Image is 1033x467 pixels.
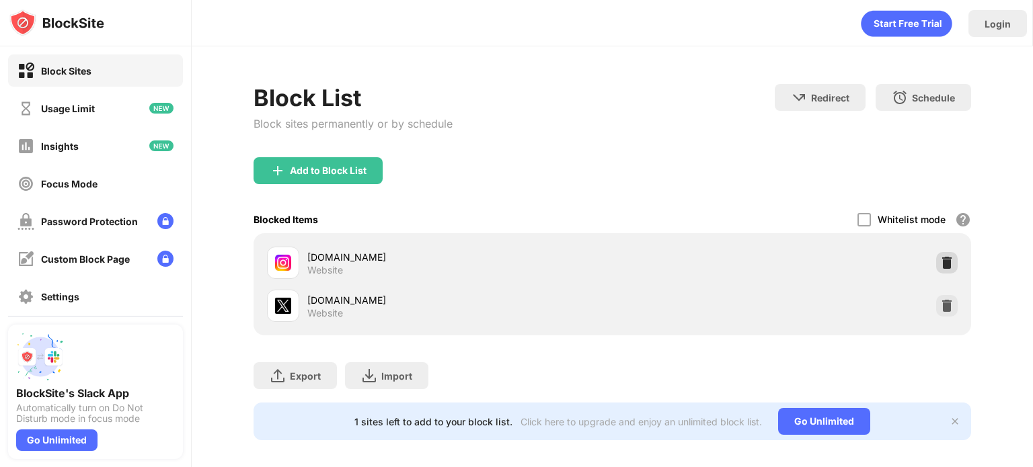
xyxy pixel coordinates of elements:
[307,264,343,276] div: Website
[381,370,412,382] div: Import
[157,251,174,267] img: lock-menu.svg
[41,216,138,227] div: Password Protection
[41,291,79,302] div: Settings
[778,408,870,435] div: Go Unlimited
[912,92,955,103] div: Schedule
[17,138,34,155] img: insights-off.svg
[149,140,174,151] img: new-icon.svg
[950,416,960,427] img: x-button.svg
[878,214,946,225] div: Whitelist mode
[41,178,98,189] div: Focus Mode
[17,213,34,230] img: password-protection-off.svg
[521,416,762,427] div: Click here to upgrade and enjoy an unlimited block list.
[254,84,453,112] div: Block List
[275,298,291,314] img: favicons
[290,165,367,176] div: Add to Block List
[41,140,79,152] div: Insights
[17,62,34,79] img: block-on.svg
[17,251,34,267] img: customize-block-page-off.svg
[41,65,91,77] div: Block Sites
[16,402,175,424] div: Automatically turn on Do Not Disturb mode in focus mode
[811,92,849,103] div: Redirect
[16,386,175,400] div: BlockSite's Slack App
[17,175,34,192] img: focus-off.svg
[254,117,453,130] div: Block sites permanently or by schedule
[149,103,174,114] img: new-icon.svg
[307,307,343,319] div: Website
[41,253,130,265] div: Custom Block Page
[290,370,321,382] div: Export
[17,288,34,305] img: settings-off.svg
[861,10,952,37] div: animation
[307,250,612,264] div: [DOMAIN_NAME]
[354,416,512,427] div: 1 sites left to add to your block list.
[17,100,34,117] img: time-usage-off.svg
[275,255,291,271] img: favicons
[41,103,95,114] div: Usage Limit
[16,429,98,451] div: Go Unlimited
[985,18,1011,30] div: Login
[9,9,104,36] img: logo-blocksite.svg
[307,293,612,307] div: [DOMAIN_NAME]
[254,214,318,225] div: Blocked Items
[16,333,65,381] img: push-slack.svg
[157,213,174,229] img: lock-menu.svg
